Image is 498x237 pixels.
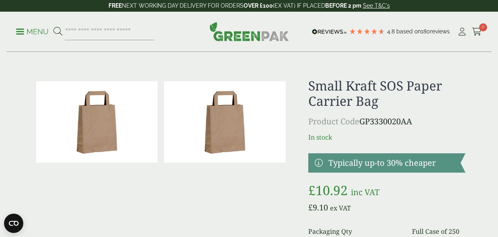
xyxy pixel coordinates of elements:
dd: Full Case of 250 [412,227,465,236]
h1: Small Kraft SOS Paper Carrier Bag [308,78,465,109]
p: Menu [16,27,49,37]
dt: Packaging Qty [308,227,402,236]
img: GreenPak Supplies [209,22,289,41]
img: Small Kraft SOS Paper Carrier Bag 0 [36,81,158,163]
bdi: 9.10 [308,202,328,213]
span: ex VAT [330,204,351,212]
span: Based on [396,28,421,35]
span: 180 [421,28,430,35]
a: 0 [472,26,482,38]
strong: BEFORE 2 pm [325,2,361,9]
strong: FREE [109,2,122,9]
p: In stock [308,132,465,142]
span: Product Code [308,116,359,127]
i: My Account [457,28,467,36]
img: REVIEWS.io [312,29,347,35]
bdi: 10.92 [308,181,348,199]
strong: OVER £100 [244,2,273,9]
span: reviews [430,28,450,35]
span: 0 [479,23,487,31]
div: 4.78 Stars [349,28,385,35]
a: See T&C's [363,2,390,9]
a: Menu [16,27,49,35]
img: Small Kraft SOS Paper Carrier Bag Full Case 0 [164,81,286,163]
p: GP3330020AA [308,115,465,128]
span: £ [308,202,313,213]
span: inc VAT [351,187,379,198]
span: £ [308,181,316,199]
i: Cart [472,28,482,36]
span: 4.8 [387,28,396,35]
button: Open CMP widget [4,214,23,233]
